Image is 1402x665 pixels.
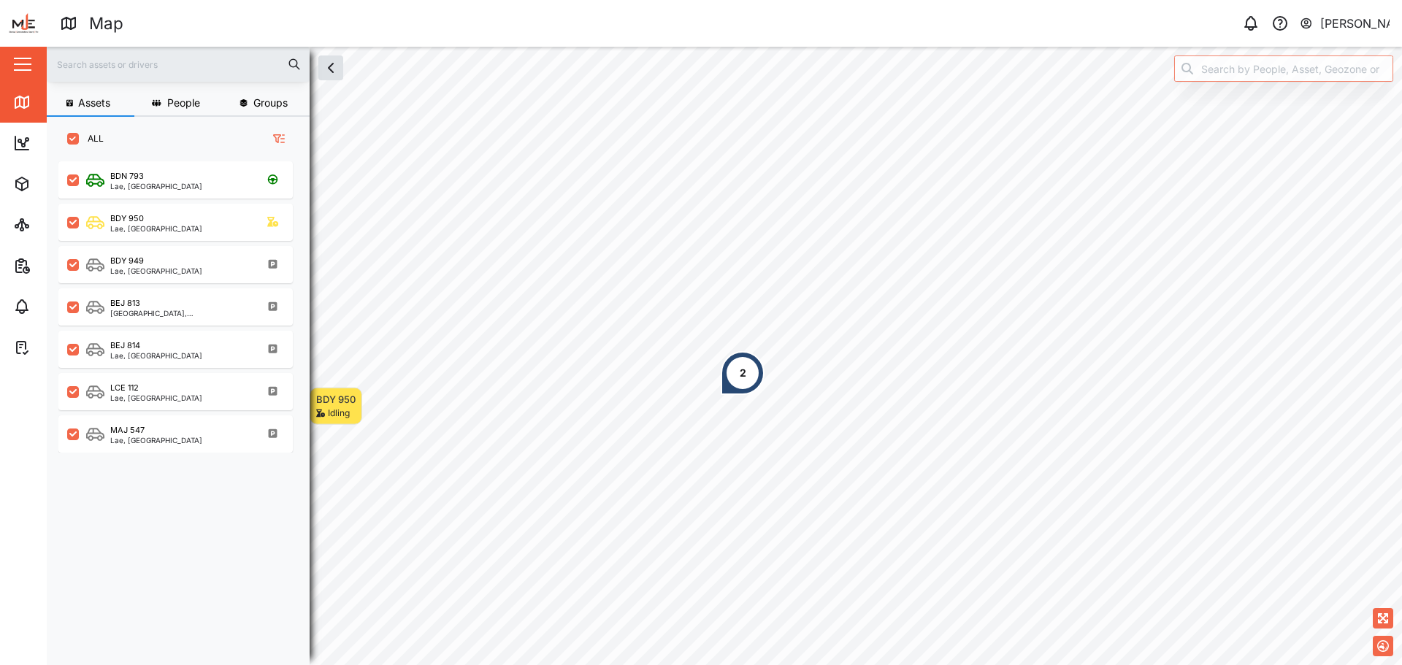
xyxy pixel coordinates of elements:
div: Lae, [GEOGRAPHIC_DATA] [110,267,202,274]
div: LCE 112 [110,382,139,394]
div: BDY 949 [110,255,144,267]
div: Map [89,11,123,36]
div: Lae, [GEOGRAPHIC_DATA] [110,182,202,190]
div: [PERSON_NAME] [1320,15,1390,33]
div: Map [38,94,71,110]
div: Reports [38,258,88,274]
div: BDY 950 [110,212,144,225]
div: Sites [38,217,73,233]
div: [GEOGRAPHIC_DATA], [GEOGRAPHIC_DATA] [110,310,250,317]
div: Dashboard [38,135,104,151]
div: Map marker [721,351,765,395]
div: BDY 950 [316,392,356,407]
div: BDN 793 [110,170,144,182]
input: Search by People, Asset, Geozone or Place [1174,55,1393,82]
span: Assets [78,98,110,108]
div: 2 [740,365,746,381]
div: BEJ 813 [110,297,140,310]
div: Assets [38,176,83,192]
canvas: Map [47,47,1402,665]
img: Main Logo [7,7,39,39]
div: Lae, [GEOGRAPHIC_DATA] [110,352,202,359]
div: Idling [328,407,350,420]
span: People [167,98,200,108]
div: MAJ 547 [110,424,145,437]
div: Alarms [38,299,83,315]
div: Lae, [GEOGRAPHIC_DATA] [110,394,202,401]
button: [PERSON_NAME] [1299,13,1390,34]
div: Lae, [GEOGRAPHIC_DATA] [110,225,202,232]
div: grid [58,156,309,653]
div: Lae, [GEOGRAPHIC_DATA] [110,437,202,444]
div: Tasks [38,339,78,355]
div: Map marker [266,388,362,425]
label: ALL [79,133,104,145]
span: Groups [253,98,288,108]
input: Search assets or drivers [55,53,301,75]
div: BEJ 814 [110,339,140,352]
